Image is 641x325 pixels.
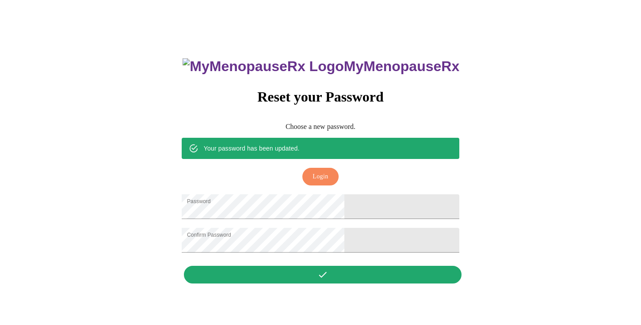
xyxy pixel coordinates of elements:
[183,58,459,75] h3: MyMenopauseRx
[300,172,340,180] a: Login
[313,171,328,182] span: Login
[182,123,459,131] p: Choose a new password.
[204,140,300,156] div: Your password has been updated.
[182,89,459,105] h3: Reset your Password
[183,58,343,75] img: MyMenopauseRx Logo
[302,168,338,186] button: Login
